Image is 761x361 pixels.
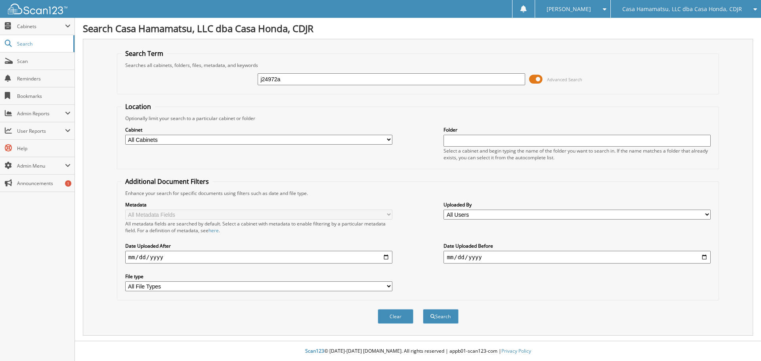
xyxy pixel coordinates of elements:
div: 1 [65,180,71,187]
label: Date Uploaded Before [444,243,711,249]
button: Search [423,309,459,324]
div: Enhance your search for specific documents using filters such as date and file type. [121,190,715,197]
label: File type [125,273,392,280]
div: All metadata fields are searched by default. Select a cabinet with metadata to enable filtering b... [125,220,392,234]
label: Cabinet [125,126,392,133]
span: User Reports [17,128,65,134]
label: Folder [444,126,711,133]
span: Admin Menu [17,162,65,169]
span: Scan [17,58,71,65]
span: Casa Hamamatsu, LLC dba Casa Honda, CDJR [622,7,742,11]
span: Advanced Search [547,76,582,82]
div: © [DATE]-[DATE] [DOMAIN_NAME]. All rights reserved | appb01-scan123-com | [75,342,761,361]
div: Optionally limit your search to a particular cabinet or folder [121,115,715,122]
img: scan123-logo-white.svg [8,4,67,14]
span: [PERSON_NAME] [547,7,591,11]
a: here [208,227,219,234]
span: Admin Reports [17,110,65,117]
a: Privacy Policy [501,348,531,354]
span: Announcements [17,180,71,187]
button: Clear [378,309,413,324]
span: Reminders [17,75,71,82]
label: Metadata [125,201,392,208]
label: Date Uploaded After [125,243,392,249]
div: Select a cabinet and begin typing the name of the folder you want to search in. If the name match... [444,147,711,161]
legend: Search Term [121,49,167,58]
input: start [125,251,392,264]
span: Cabinets [17,23,65,30]
span: Scan123 [305,348,324,354]
legend: Additional Document Filters [121,177,213,186]
label: Uploaded By [444,201,711,208]
span: Help [17,145,71,152]
span: Search [17,40,69,47]
div: Searches all cabinets, folders, files, metadata, and keywords [121,62,715,69]
legend: Location [121,102,155,111]
span: Bookmarks [17,93,71,99]
h1: Search Casa Hamamatsu, LLC dba Casa Honda, CDJR [83,22,753,35]
input: end [444,251,711,264]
